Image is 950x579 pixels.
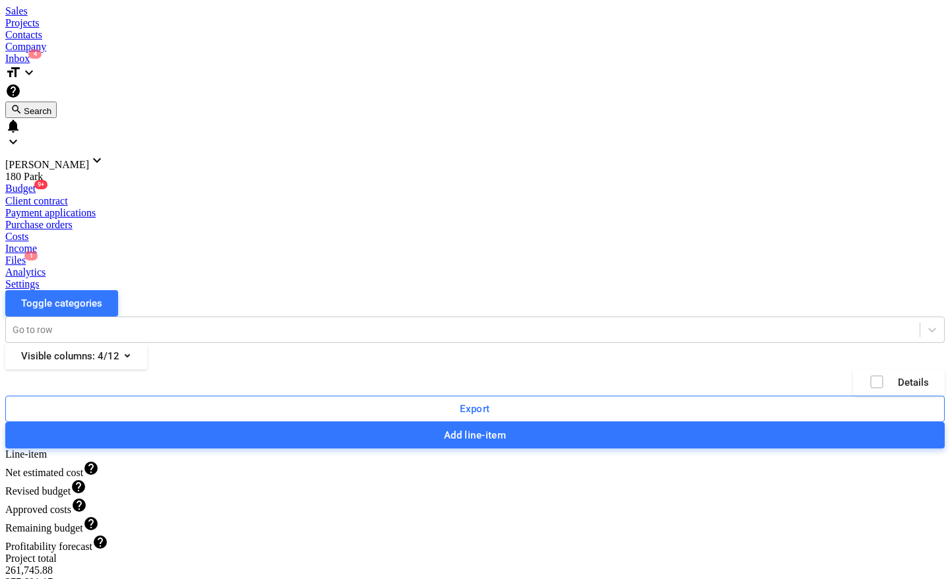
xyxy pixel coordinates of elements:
i: keyboard_arrow_down [5,134,21,150]
button: Details [853,369,945,396]
a: Client contract [5,195,945,207]
i: keyboard_arrow_down [21,65,37,80]
div: Line-item [5,448,71,460]
iframe: Chat Widget [884,516,950,579]
a: Inbox4 [5,53,945,65]
div: Profitability forecast [5,534,124,553]
div: Export [460,400,490,417]
div: Inbox [5,53,945,65]
i: keyboard_arrow_down [89,152,105,168]
div: Approved costs [5,497,124,516]
div: Revised budget [5,479,124,497]
span: help [83,516,99,532]
div: Files [5,255,945,266]
a: Files1 [5,255,945,266]
i: Knowledge base [5,83,21,99]
span: help [83,460,99,476]
button: Search [5,102,57,118]
a: Purchase orders [5,219,945,231]
span: 1 [24,251,38,260]
div: Details [869,374,929,391]
button: Visible columns:4/12 [5,343,147,369]
div: Visible columns : 4/12 [21,348,131,365]
div: Net estimated cost [5,460,124,479]
a: Analytics [5,266,945,278]
a: Projects [5,17,945,29]
span: help [92,534,108,550]
div: Budget [5,183,945,195]
a: Payment applications [5,207,945,219]
span: search [11,104,21,114]
span: [PERSON_NAME] [5,159,89,170]
span: help [71,497,87,513]
div: Add line-item [444,427,507,444]
button: Export [5,396,945,422]
div: Project total [5,553,71,564]
span: help [71,479,86,495]
a: Budget9+ [5,183,945,195]
div: 180 Park [5,171,945,183]
a: Contacts [5,29,945,41]
span: 9+ [34,180,47,189]
a: Income [5,243,945,255]
i: notifications [5,118,21,134]
a: Sales [5,5,945,17]
a: Company [5,41,945,53]
div: Toggle categories [21,295,102,312]
span: 4 [28,49,42,59]
button: Toggle categories [5,290,118,317]
div: 261,745.88 [5,564,124,576]
a: Costs [5,231,945,243]
div: Remaining budget [5,516,124,534]
button: Add line-item [5,422,945,448]
i: format_size [5,65,21,80]
a: Settings [5,278,945,290]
